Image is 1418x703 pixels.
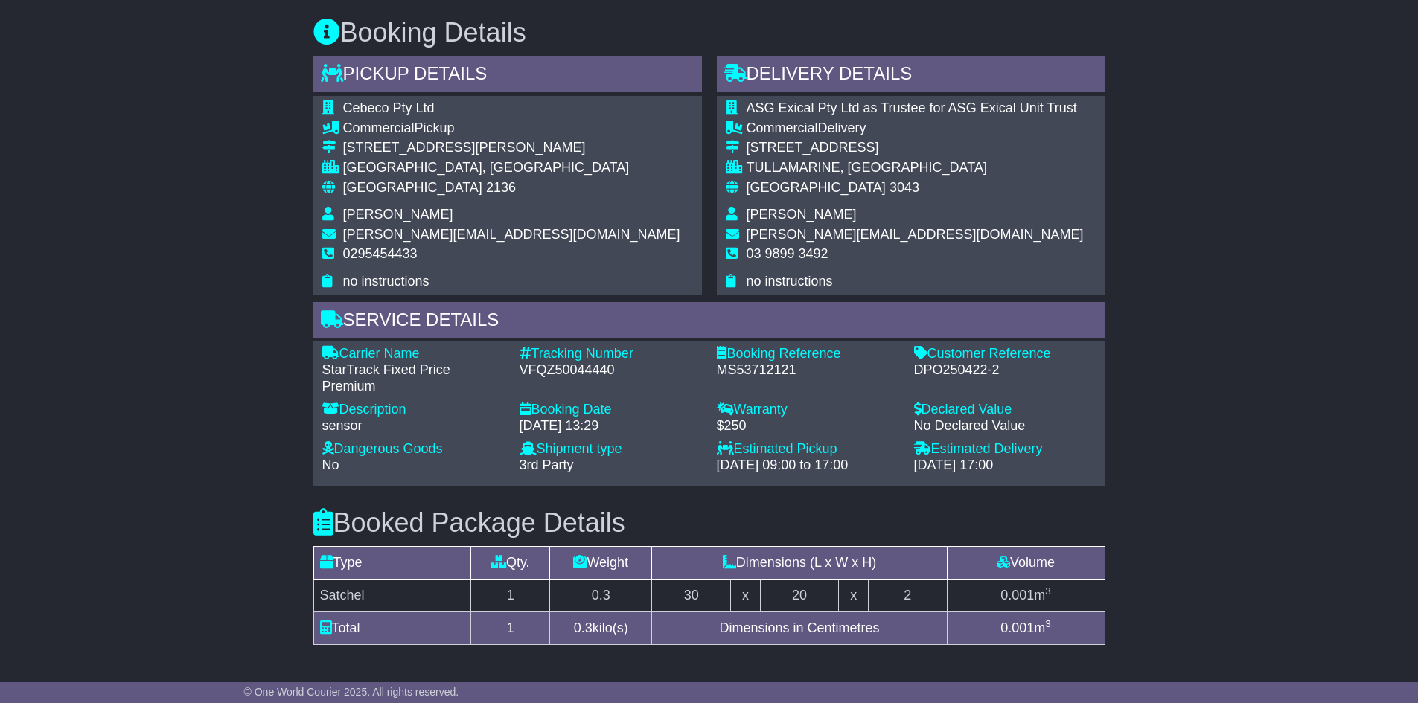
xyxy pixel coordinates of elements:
div: [DATE] 13:29 [520,418,702,434]
span: 3043 [890,180,919,195]
div: [DATE] 09:00 to 17:00 [717,458,899,474]
div: DPO250422-2 [914,362,1096,379]
td: Dimensions in Centimetres [652,612,947,645]
span: [PERSON_NAME][EMAIL_ADDRESS][DOMAIN_NAME] [343,227,680,242]
div: $250 [717,418,899,434]
div: MS53712121 [717,362,899,379]
td: Total [313,612,471,645]
span: No [322,458,339,472]
h3: Booking Details [313,18,1105,48]
span: [GEOGRAPHIC_DATA] [747,180,886,195]
div: Pickup Details [313,56,702,96]
td: Satchel [313,580,471,612]
td: Qty. [471,547,550,580]
div: Dangerous Goods [322,441,505,458]
span: Commercial [747,121,818,135]
div: sensor [322,418,505,434]
span: 2136 [486,180,516,195]
span: Cebeco Pty Ltd [343,100,435,115]
div: [DATE] 17:00 [914,458,1096,474]
span: [PERSON_NAME] [747,207,857,222]
td: 20 [760,580,839,612]
div: Tracking Number [520,346,702,362]
span: [PERSON_NAME] [343,207,453,222]
div: Description [322,402,505,418]
div: Estimated Delivery [914,441,1096,458]
span: [GEOGRAPHIC_DATA] [343,180,482,195]
div: Estimated Pickup [717,441,899,458]
td: m [947,580,1105,612]
div: [STREET_ADDRESS] [747,140,1084,156]
div: Customer Reference [914,346,1096,362]
span: no instructions [747,274,833,289]
div: Shipment type [520,441,702,458]
td: 0.3 [550,580,652,612]
div: Carrier Name [322,346,505,362]
td: 1 [471,580,550,612]
span: 0.001 [1000,588,1034,603]
sup: 3 [1045,585,1051,597]
td: Volume [947,547,1105,580]
span: no instructions [343,274,429,289]
h3: Booked Package Details [313,508,1105,538]
div: Delivery Details [717,56,1105,96]
span: 0295454433 [343,246,418,261]
td: x [839,580,868,612]
span: Commercial [343,121,415,135]
td: kilo(s) [550,612,652,645]
div: No Declared Value [914,418,1096,434]
span: 0.001 [1000,620,1034,635]
div: Warranty [717,402,899,418]
span: [PERSON_NAME][EMAIL_ADDRESS][DOMAIN_NAME] [747,227,1084,242]
div: VFQZ50044440 [520,362,702,379]
sup: 3 [1045,618,1051,629]
span: © One World Courier 2025. All rights reserved. [244,686,459,698]
div: [STREET_ADDRESS][PERSON_NAME] [343,140,680,156]
div: TULLAMARINE, [GEOGRAPHIC_DATA] [747,160,1084,176]
td: Type [313,547,471,580]
span: ASG Exical Pty Ltd as Trustee for ASG Exical Unit Trust [747,100,1077,115]
td: 2 [868,580,947,612]
span: 0.3 [574,620,593,635]
div: Booking Reference [717,346,899,362]
td: m [947,612,1105,645]
td: 1 [471,612,550,645]
span: 03 9899 3492 [747,246,828,261]
td: 30 [652,580,731,612]
div: Declared Value [914,402,1096,418]
td: x [731,580,760,612]
div: Delivery [747,121,1084,137]
div: Booking Date [520,402,702,418]
div: [GEOGRAPHIC_DATA], [GEOGRAPHIC_DATA] [343,160,680,176]
td: Weight [550,547,652,580]
div: Service Details [313,302,1105,342]
div: StarTrack Fixed Price Premium [322,362,505,394]
div: Pickup [343,121,680,137]
span: 3rd Party [520,458,574,472]
td: Dimensions (L x W x H) [652,547,947,580]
